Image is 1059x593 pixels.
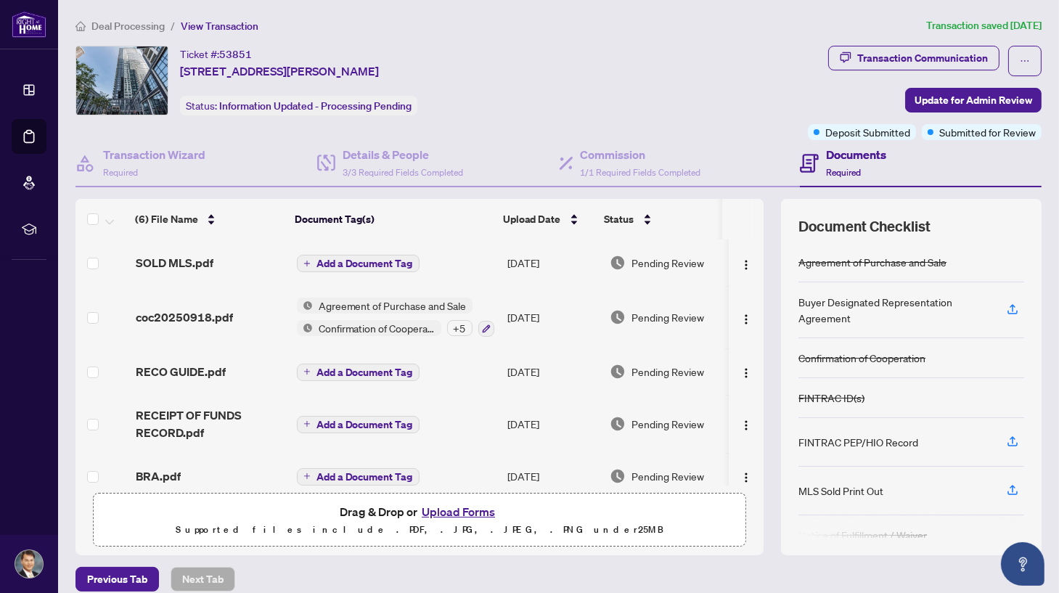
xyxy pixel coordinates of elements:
[502,395,604,453] td: [DATE]
[15,550,43,578] img: Profile Icon
[219,48,252,61] span: 53851
[136,254,213,271] span: SOLD MLS.pdf
[297,414,420,433] button: Add a Document Tag
[631,309,704,325] span: Pending Review
[316,472,413,482] span: Add a Document Tag
[297,468,420,486] button: Add a Document Tag
[135,211,198,227] span: (6) File Name
[798,294,989,326] div: Buyer Designated Representation Agreement
[599,199,722,240] th: Status
[581,146,701,163] h4: Commission
[605,211,634,227] span: Status
[581,167,701,178] span: 1/1 Required Fields Completed
[905,88,1042,113] button: Update for Admin Review
[610,309,626,325] img: Document Status
[181,20,258,33] span: View Transaction
[102,521,737,539] p: Supported files include .PDF, .JPG, .JPEG, .PNG under 25 MB
[303,368,311,375] span: plus
[828,46,999,70] button: Transaction Communication
[297,298,494,337] button: Status IconAgreement of Purchase and SaleStatus IconConfirmation of Cooperation+5
[735,306,758,329] button: Logo
[826,167,861,178] span: Required
[297,364,420,381] button: Add a Document Tag
[798,483,883,499] div: MLS Sold Print Out
[180,46,252,62] div: Ticket #:
[798,216,931,237] span: Document Checklist
[502,453,604,499] td: [DATE]
[289,199,497,240] th: Document Tag(s)
[91,20,165,33] span: Deal Processing
[180,62,379,80] span: [STREET_ADDRESS][PERSON_NAME]
[631,364,704,380] span: Pending Review
[939,124,1036,140] span: Submitted for Review
[136,467,181,485] span: BRA.pdf
[798,350,925,366] div: Confirmation of Cooperation
[798,434,918,450] div: FINTRAC PEP/HIO Record
[219,99,412,113] span: Information Updated - Processing Pending
[297,362,420,381] button: Add a Document Tag
[303,473,311,480] span: plus
[502,286,604,348] td: [DATE]
[735,465,758,488] button: Logo
[740,472,752,483] img: Logo
[297,298,313,314] img: Status Icon
[926,17,1042,34] article: Transaction saved [DATE]
[297,320,313,336] img: Status Icon
[136,406,285,441] span: RECEIPT OF FUNDS RECORD.pdf
[740,420,752,431] img: Logo
[610,416,626,432] img: Document Status
[340,502,499,521] span: Drag & Drop or
[136,363,226,380] span: RECO GUIDE.pdf
[136,308,233,326] span: coc20250918.pdf
[75,21,86,31] span: home
[915,89,1032,112] span: Update for Admin Review
[502,348,604,395] td: [DATE]
[631,416,704,432] span: Pending Review
[94,494,745,547] span: Drag & Drop orUpload FormsSupported files include .PDF, .JPG, .JPEG, .PNG under25MB
[103,167,138,178] span: Required
[171,567,235,592] button: Next Tab
[129,199,289,240] th: (6) File Name
[75,567,159,592] button: Previous Tab
[497,199,599,240] th: Upload Date
[826,146,886,163] h4: Documents
[798,390,864,406] div: FINTRAC ID(s)
[12,11,46,38] img: logo
[740,314,752,325] img: Logo
[610,255,626,271] img: Document Status
[297,416,420,433] button: Add a Document Tag
[297,255,420,272] button: Add a Document Tag
[103,146,205,163] h4: Transaction Wizard
[502,240,604,286] td: [DATE]
[740,367,752,379] img: Logo
[316,367,413,377] span: Add a Document Tag
[857,46,988,70] div: Transaction Communication
[825,124,910,140] span: Deposit Submitted
[631,468,704,484] span: Pending Review
[316,420,413,430] span: Add a Document Tag
[610,468,626,484] img: Document Status
[343,146,463,163] h4: Details & People
[343,167,463,178] span: 3/3 Required Fields Completed
[297,467,420,486] button: Add a Document Tag
[740,259,752,271] img: Logo
[297,254,420,273] button: Add a Document Tag
[1001,542,1044,586] button: Open asap
[316,258,413,269] span: Add a Document Tag
[313,298,473,314] span: Agreement of Purchase and Sale
[313,320,441,336] span: Confirmation of Cooperation
[798,254,946,270] div: Agreement of Purchase and Sale
[735,360,758,383] button: Logo
[447,320,473,336] div: + 5
[303,420,311,428] span: plus
[87,568,147,591] span: Previous Tab
[503,211,561,227] span: Upload Date
[610,364,626,380] img: Document Status
[171,17,175,34] li: /
[735,251,758,274] button: Logo
[735,412,758,435] button: Logo
[417,502,499,521] button: Upload Forms
[303,260,311,267] span: plus
[180,96,417,115] div: Status:
[631,255,704,271] span: Pending Review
